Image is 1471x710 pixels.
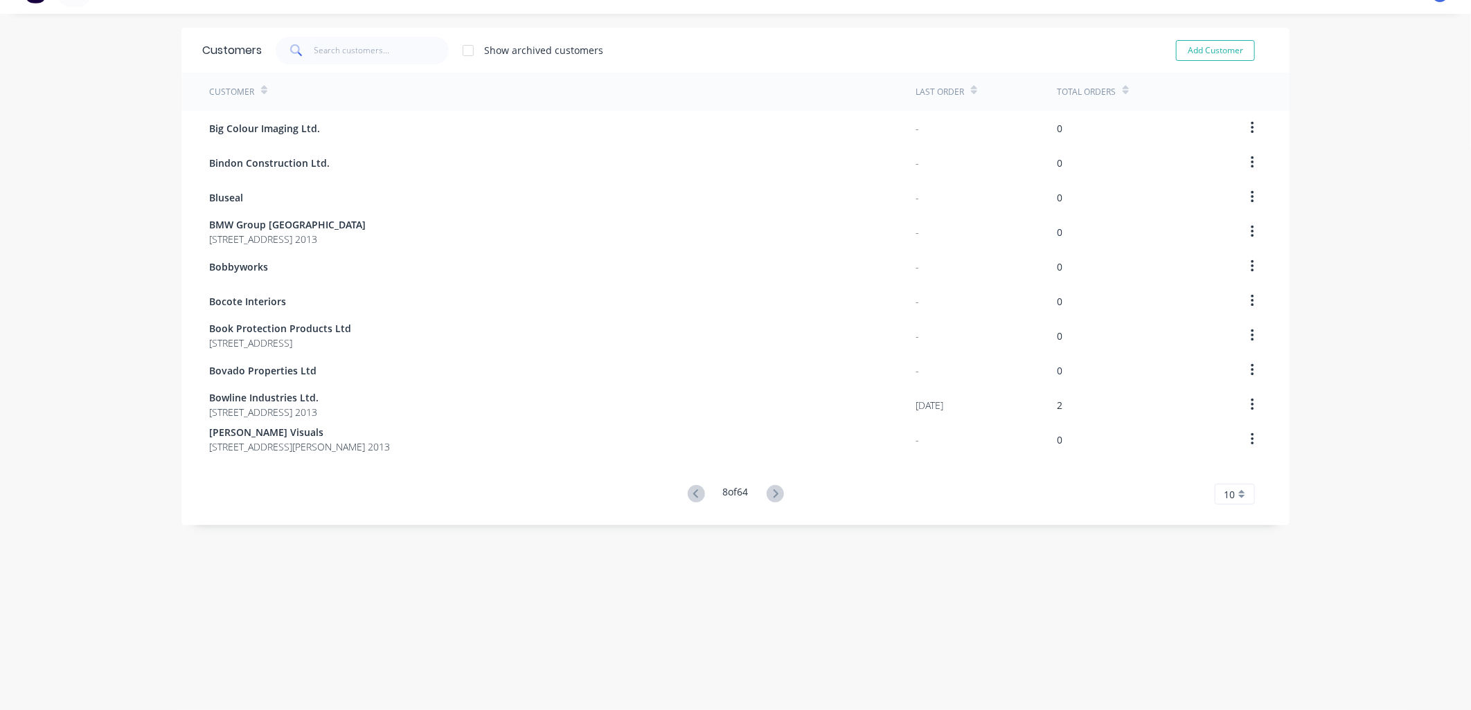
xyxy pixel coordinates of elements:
div: 8 of 64 [723,484,749,504]
div: 2 [1057,398,1062,412]
span: Bovado Properties Ltd [209,363,317,378]
span: Bowline Industries Ltd. [209,390,319,405]
span: [STREET_ADDRESS][PERSON_NAME] 2013 [209,439,390,454]
div: - [916,329,919,343]
div: - [916,225,919,239]
span: Big Colour Imaging Ltd. [209,121,320,136]
span: [STREET_ADDRESS] 2013 [209,232,366,246]
input: Search customers... [314,37,449,64]
div: 0 [1057,329,1062,343]
div: 0 [1057,363,1062,378]
div: 0 [1057,225,1062,239]
div: - [916,156,919,170]
span: [STREET_ADDRESS] 2013 [209,405,319,419]
span: 10 [1224,487,1235,502]
div: Customers [202,42,262,59]
span: Book Protection Products Ltd [209,321,351,336]
div: Total Orders [1057,86,1116,98]
div: 0 [1057,156,1062,170]
div: - [916,363,919,378]
span: Bluseal [209,190,243,205]
span: Bobbyworks [209,260,268,274]
div: Show archived customers [484,43,603,57]
span: Bocote Interiors [209,294,286,309]
div: - [916,190,919,205]
span: Bindon Construction Ltd. [209,156,330,170]
span: [STREET_ADDRESS] [209,336,351,350]
div: - [916,294,919,309]
div: - [916,433,919,447]
div: Customer [209,86,254,98]
div: 0 [1057,294,1062,309]
div: Last Order [916,86,964,98]
div: 0 [1057,260,1062,274]
div: - [916,260,919,274]
div: - [916,121,919,136]
div: 0 [1057,433,1062,447]
span: BMW Group [GEOGRAPHIC_DATA] [209,217,366,232]
div: [DATE] [916,398,943,412]
button: Add Customer [1176,40,1255,61]
div: 0 [1057,121,1062,136]
div: 0 [1057,190,1062,205]
span: [PERSON_NAME] Visuals [209,425,390,439]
